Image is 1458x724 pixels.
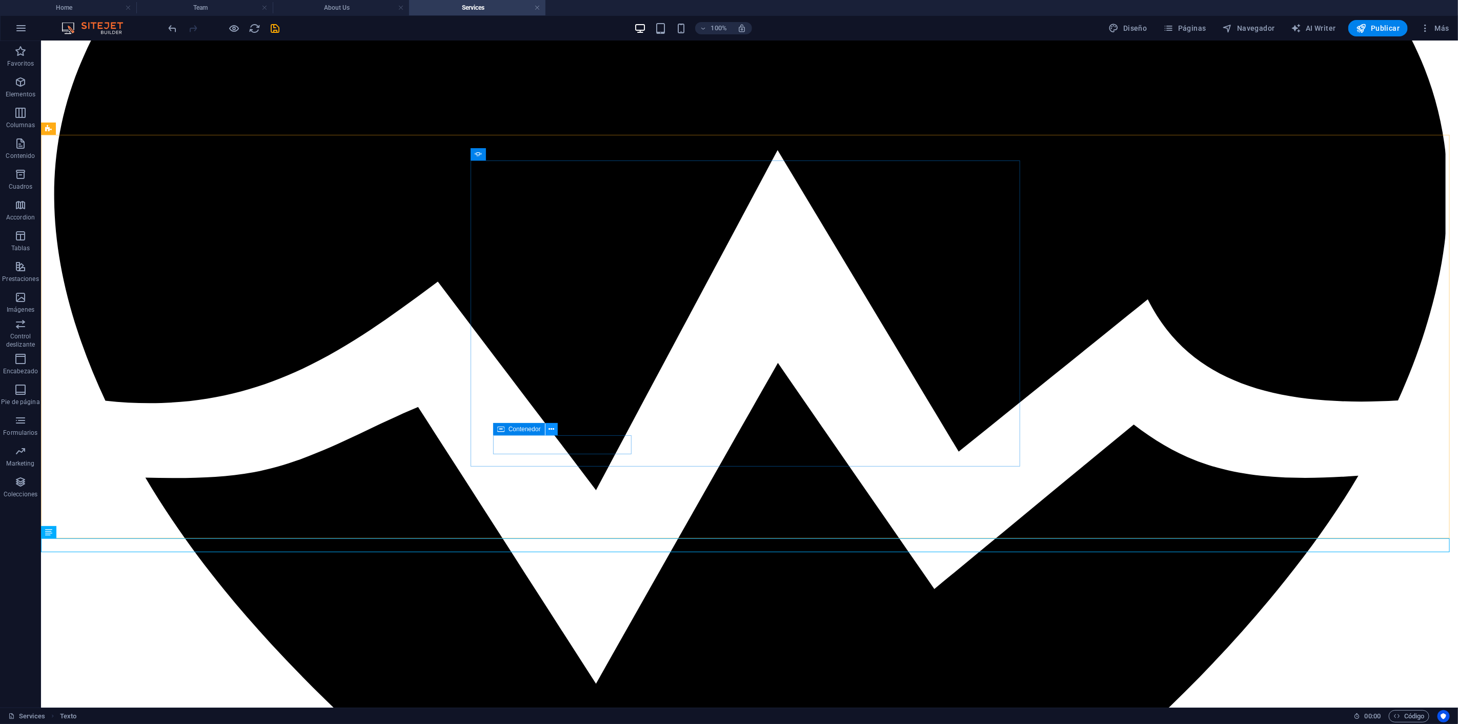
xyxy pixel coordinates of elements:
h4: Services [409,2,545,13]
button: reload [249,22,261,34]
span: Haz clic para seleccionar y doble clic para editar [60,710,76,722]
p: Contenido [6,152,35,160]
span: Diseño [1109,23,1147,33]
span: Código [1393,710,1425,722]
a: Haz clic para cancelar la selección y doble clic para abrir páginas [8,710,45,722]
span: Contenedor [509,426,541,432]
button: Navegador [1219,20,1279,36]
span: Navegador [1223,23,1275,33]
p: Tablas [11,244,30,252]
h4: About Us [273,2,409,13]
i: Guardar (Ctrl+S) [270,23,281,34]
p: Formularios [3,429,37,437]
button: Código [1389,710,1429,722]
p: Marketing [6,459,34,468]
nav: breadcrumb [60,710,76,722]
span: AI Writer [1291,23,1336,33]
h6: Tiempo de la sesión [1354,710,1381,722]
span: Páginas [1164,23,1206,33]
button: Diseño [1105,20,1151,36]
button: undo [167,22,179,34]
p: Elementos [6,90,35,98]
span: Publicar [1356,23,1400,33]
button: Más [1416,20,1453,36]
button: save [269,22,281,34]
h4: Team [136,2,273,13]
i: Al redimensionar, ajustar el nivel de zoom automáticamente para ajustarse al dispositivo elegido. [737,24,746,33]
i: Deshacer: Mover elementos (Ctrl+Z) [167,23,179,34]
img: Editor Logo [59,22,136,34]
p: Pie de página [1,398,39,406]
p: Favoritos [7,59,34,68]
button: AI Writer [1287,20,1340,36]
i: Volver a cargar página [249,23,261,34]
button: Haz clic para salir del modo de previsualización y seguir editando [228,22,240,34]
p: Imágenes [7,306,34,314]
p: Prestaciones [2,275,38,283]
h6: 100% [711,22,727,34]
span: : [1372,712,1373,720]
div: Diseño (Ctrl+Alt+Y) [1105,20,1151,36]
span: Más [1420,23,1449,33]
p: Cuadros [9,183,33,191]
p: Accordion [6,213,35,222]
p: Encabezado [3,367,38,375]
span: 00 00 [1365,710,1381,722]
button: Usercentrics [1437,710,1450,722]
button: Publicar [1348,20,1408,36]
button: 100% [695,22,732,34]
button: Páginas [1160,20,1210,36]
p: Colecciones [4,490,37,498]
p: Columnas [6,121,35,129]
